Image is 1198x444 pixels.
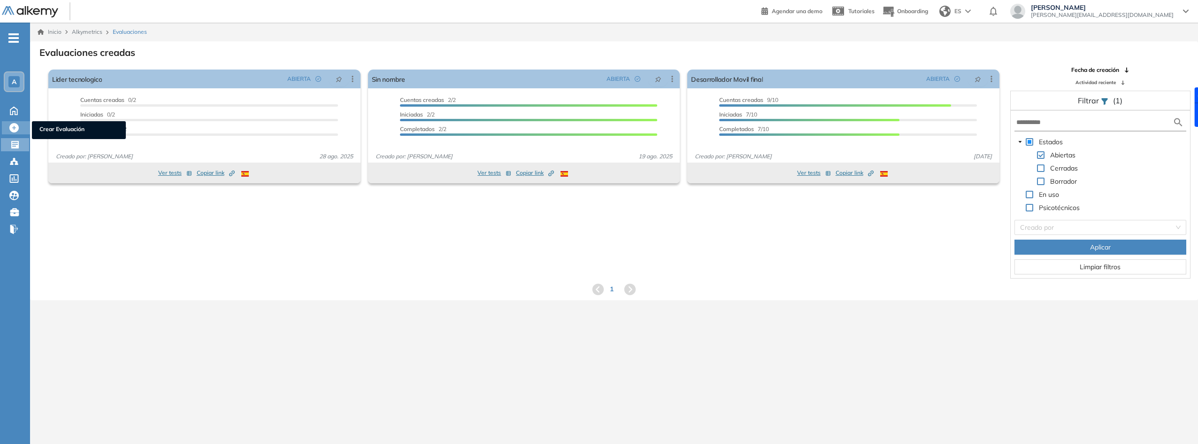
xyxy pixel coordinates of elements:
span: caret-down [1018,140,1022,144]
span: Borrador [1050,177,1077,186]
span: 9/10 [719,96,778,103]
span: Abiertas [1050,151,1075,159]
span: ABIERTA [287,75,311,83]
span: En uso [1039,190,1059,199]
span: Filtrar [1078,96,1101,105]
span: Fecha de creación [1071,66,1119,74]
img: search icon [1173,117,1184,128]
a: Agendar una demo [761,5,822,16]
a: Sin nombre [372,70,405,88]
span: (1) [1113,95,1122,106]
span: Cerradas [1048,163,1080,174]
img: ESP [880,171,888,177]
span: Estados [1037,136,1065,148]
span: Borrador [1048,176,1079,187]
button: Copiar link [836,167,874,179]
button: Copiar link [197,167,235,179]
button: Ver tests [158,167,192,179]
span: 19 ago. 2025 [635,152,676,161]
span: Crear Evaluación [39,125,118,135]
span: Evaluaciones [113,28,147,36]
img: ESP [561,171,568,177]
span: Copiar link [836,169,874,177]
span: Iniciadas [400,111,423,118]
span: Creado por: [PERSON_NAME] [372,152,456,161]
img: world [939,6,951,17]
span: check-circle [635,76,640,82]
span: ES [954,7,961,16]
span: Cuentas creadas [80,96,124,103]
span: Aplicar [1090,242,1111,252]
button: Onboarding [882,1,928,22]
span: A [12,78,16,86]
span: 0/2 [80,111,115,118]
button: Limpiar filtros [1014,259,1186,274]
span: Limpiar filtros [1080,262,1121,272]
span: ABIERTA [607,75,630,83]
span: Psicotécnicos [1039,203,1080,212]
span: Tutoriales [848,8,875,15]
span: Copiar link [516,169,554,177]
span: Psicotécnicos [1037,202,1082,213]
span: 28 ago. 2025 [315,152,357,161]
span: Copiar link [197,169,235,177]
span: check-circle [954,76,960,82]
span: pushpin [975,75,981,83]
span: Cerradas [1050,164,1078,172]
span: pushpin [655,75,661,83]
a: Desarrollador Movil final [691,70,763,88]
span: 2/2 [400,111,435,118]
span: Creado por: [PERSON_NAME] [52,152,137,161]
i: - [8,37,19,39]
span: Onboarding [897,8,928,15]
span: Abiertas [1048,149,1077,161]
span: Agendar una demo [772,8,822,15]
span: Iniciadas [80,111,103,118]
span: [PERSON_NAME] [1031,4,1174,11]
button: pushpin [648,71,668,86]
span: Completados [719,125,754,132]
span: Cuentas creadas [400,96,444,103]
span: [PERSON_NAME][EMAIL_ADDRESS][DOMAIN_NAME] [1031,11,1174,19]
span: pushpin [336,75,342,83]
span: Estados [1039,138,1063,146]
button: pushpin [329,71,349,86]
h3: Evaluaciones creadas [39,47,135,58]
span: Actividad reciente [1075,79,1116,86]
button: Ver tests [797,167,831,179]
button: pushpin [968,71,988,86]
span: [DATE] [970,152,996,161]
span: Cuentas creadas [719,96,763,103]
span: 7/10 [719,125,769,132]
span: En uso [1037,189,1061,200]
button: Ver tests [477,167,511,179]
a: Inicio [38,28,61,36]
button: Aplicar [1014,240,1186,255]
span: 7/10 [719,111,757,118]
img: Logo [2,6,58,18]
span: Creado por: [PERSON_NAME] [691,152,776,161]
span: 1 [610,284,614,294]
span: ABIERTA [926,75,950,83]
span: Alkymetrics [72,28,102,35]
button: Copiar link [516,167,554,179]
img: arrow [965,9,971,13]
span: Iniciadas [719,111,742,118]
span: check-circle [315,76,321,82]
iframe: Chat Widget [1151,399,1198,444]
span: 0/2 [80,96,136,103]
span: 2/2 [400,96,456,103]
span: 2/2 [400,125,446,132]
a: Lider tecnologico [52,70,102,88]
img: ESP [241,171,249,177]
span: Completados [400,125,435,132]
